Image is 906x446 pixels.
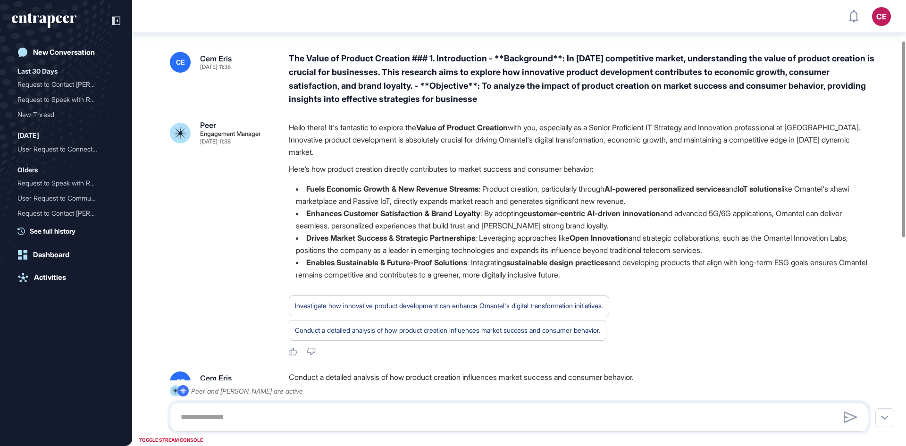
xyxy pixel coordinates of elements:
[200,121,216,129] div: Peer
[17,107,115,122] div: New Thread
[17,226,120,236] a: See full history
[200,64,231,70] div: [DATE] 11:38
[17,66,58,77] div: Last 30 Days
[12,13,76,28] div: entrapeer-logo
[306,209,480,218] strong: Enhances Customer Satisfaction & Brand Loyalty
[523,209,660,218] strong: customer-centric AI-driven innovation
[289,371,876,392] div: Conduct a detailed analysis of how product creation influences market success and consumer behavior.
[137,434,205,446] div: TOGGLE STREAM CONSOLE
[17,92,107,107] div: Request to Speak with Ree...
[17,206,107,221] div: Request to Contact [PERSON_NAME]
[289,121,876,158] p: Hello there! It's fantastic to explore the with you, especially as a Senior Proficient IT Strateg...
[17,142,107,157] div: User Request to Connect w...
[17,176,107,191] div: Request to Speak with Ree...
[738,184,781,194] strong: IoT solutions
[12,43,120,62] a: New Conversation
[17,176,115,191] div: Request to Speak with Reese
[306,233,475,243] strong: Drives Market Success & Strategic Partnerships
[30,226,75,236] span: See full history
[17,130,39,141] div: [DATE]
[176,378,185,386] span: CE
[17,191,107,206] div: User Request to Communica...
[17,77,107,92] div: Request to Contact [PERSON_NAME]
[289,52,876,106] div: The Value of Product Creation ### 1. Introduction - **Background**: In [DATE] competitive market,...
[289,256,876,281] li: : Integrating and developing products that align with long-term ESG goals ensures Omantel remains...
[604,184,725,194] strong: AI-powered personalized services
[289,207,876,232] li: : By adopting and advanced 5G/6G applications, Omantel can deliver seamless, personalized experie...
[34,273,66,282] div: Activities
[17,206,115,221] div: Request to Contact Rees
[17,191,115,206] div: User Request to Communicate with Reese
[17,77,115,92] div: Request to Contact Reese
[295,324,600,337] div: Conduct a detailed analysis of how product creation influences market success and consumer behavior.
[33,48,95,57] div: New Conversation
[289,163,876,175] p: Here’s how product creation directly contributes to market success and consumer behavior:
[200,139,231,144] div: [DATE] 11:38
[200,131,261,137] div: Engagement Manager
[17,92,115,107] div: Request to Speak with Reese
[416,123,508,132] strong: Value of Product Creation
[506,258,608,267] strong: sustainable design practices
[33,251,69,259] div: Dashboard
[200,374,232,382] div: Cem Eris
[17,142,115,157] div: User Request to Connect with Reese
[295,300,603,312] div: Investigate how innovative product development can enhance Omantel's digital transformation initi...
[17,107,107,122] div: New Thread
[176,59,185,66] span: CE
[200,55,232,62] div: Cem Eris
[12,245,120,264] a: Dashboard
[17,164,38,176] div: Olders
[12,268,120,287] a: Activities
[289,183,876,207] li: : Product creation, particularly through and like Omantel's xhawi marketplace and Passive IoT, di...
[289,232,876,256] li: : Leveraging approaches like and strategic collaborations, such as the Omantel Innovation Labs, p...
[306,258,467,267] strong: Enables Sustainable & Future-Proof Solutions
[191,385,303,397] div: Peer and [PERSON_NAME] are active
[570,233,629,243] strong: Open Innovation
[306,184,478,194] strong: Fuels Economic Growth & New Revenue Streams
[872,7,891,26] button: CE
